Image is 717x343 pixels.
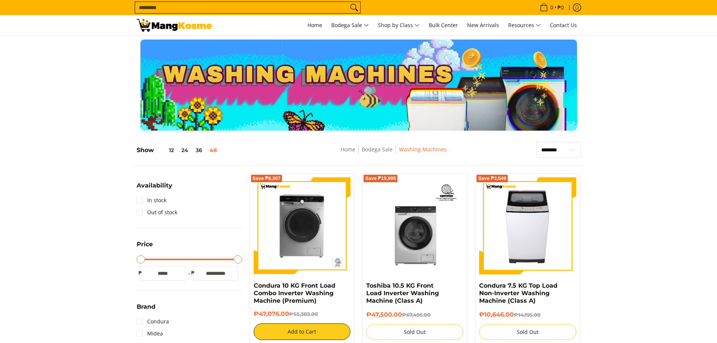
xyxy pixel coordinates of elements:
a: Midea [137,328,163,340]
nav: Breadcrumbs [286,145,501,162]
button: 36 [192,147,206,153]
span: ₱ [137,269,144,277]
button: 48 [206,147,221,153]
img: Washing Machines l Mang Kosme: Home Appliances Warehouse Sale Partner [137,19,212,32]
span: ₱0 [556,5,565,10]
span: New Arrivals [467,21,499,29]
img: Toshiba 10.5 KG Front Load Inverter Washing Machine (Class A) [366,177,463,274]
h5: Show [137,146,221,154]
h6: ₱47,500.00 [366,311,463,319]
summary: Open [137,241,153,253]
summary: Open [137,304,155,316]
a: In stock [137,194,166,206]
span: Home [308,21,322,29]
a: Washing Machines [399,146,447,153]
a: Home [341,146,355,153]
span: Save ₱3,549 [478,176,506,181]
a: Contact Us [546,15,581,35]
span: Save ₱8,307 [253,176,281,181]
h6: ₱47,076.00 [254,310,351,318]
a: Out of stock [137,206,177,218]
a: Bulk Center [425,15,462,35]
button: Add to Cart [254,323,351,340]
span: Price [137,241,153,247]
button: Search [348,2,360,13]
img: condura-7.5kg-topload-non-inverter-washing-machine-class-c-full-view-mang-kosme [483,177,574,274]
summary: Open [137,183,172,194]
a: New Arrivals [463,15,503,35]
img: Condura 10 KG Front Load Combo Inverter Washing Machine (Premium) [254,177,351,274]
span: Bulk Center [429,21,458,29]
span: Bodega Sale [331,21,369,30]
a: Bodega Sale [362,146,393,153]
del: ₱55,383.00 [289,311,318,317]
span: • [537,3,566,12]
del: ₱14,195.00 [514,312,540,318]
a: Condura [137,316,169,328]
a: Toshiba 10.5 KG Front Load Inverter Washing Machine (Class A) [366,282,439,304]
a: Home [304,15,326,35]
a: Resources [504,15,545,35]
span: Shop by Class [378,21,420,30]
span: 0 [549,5,554,10]
span: ₱ [189,269,197,277]
a: Shop by Class [374,15,423,35]
span: Resources [508,21,541,30]
span: Availability [137,183,172,189]
a: Condura 7.5 KG Top Load Non-Inverter Washing Machine (Class A) [479,282,557,304]
span: Contact Us [550,21,577,29]
span: Save ₱19,995 [365,176,396,181]
h6: ₱10,646.00 [479,311,576,319]
button: Sold Out [479,324,576,340]
button: 24 [178,147,192,153]
a: Bodega Sale [327,15,373,35]
button: 12 [154,147,178,153]
nav: Main Menu [219,15,581,35]
a: Condura 10 KG Front Load Combo Inverter Washing Machine (Premium) [254,282,335,304]
del: ₱67,495.00 [402,312,431,318]
button: Sold Out [366,324,463,340]
span: Brand [137,304,155,310]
